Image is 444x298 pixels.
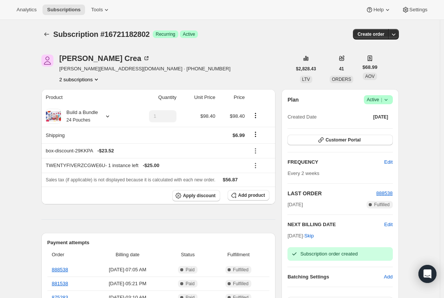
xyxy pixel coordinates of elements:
[339,66,344,72] span: 41
[357,31,384,37] span: Create order
[418,265,436,283] div: Open Intercom Messenger
[287,190,376,197] h2: LAST ORDER
[53,30,150,38] span: Subscription #16721182802
[238,192,265,198] span: Add product
[61,109,98,124] div: Build a Bundle
[233,267,248,273] span: Fulfilled
[353,29,389,40] button: Create order
[228,190,269,201] button: Add product
[233,132,245,138] span: $6.99
[373,7,383,13] span: Help
[302,77,310,82] span: LTV
[91,7,103,13] span: Tools
[376,190,392,197] button: 888538
[373,114,388,120] span: [DATE]
[249,111,262,120] button: Product actions
[41,89,131,106] th: Product
[384,273,392,281] span: Add
[300,251,357,257] span: Subscription order created
[17,7,36,13] span: Analytics
[223,177,238,182] span: $56.87
[230,113,245,119] span: $98.40
[384,221,392,228] button: Edit
[172,190,220,201] button: Apply discount
[287,221,384,228] h2: NEXT BILLING DATE
[179,89,217,106] th: Unit Price
[287,233,314,239] span: [DATE] ·
[201,113,216,119] span: $98.40
[287,135,392,145] button: Customer Portal
[87,5,115,15] button: Tools
[91,251,164,258] span: Billing date
[47,246,90,263] th: Order
[300,230,318,242] button: Skip
[67,117,90,123] small: 24 Pouches
[59,65,231,73] span: [PERSON_NAME][EMAIL_ADDRESS][DOMAIN_NAME] · [PHONE_NUMBER]
[156,31,175,37] span: Recurring
[233,281,248,287] span: Fulfilled
[335,64,348,74] button: 41
[46,177,216,182] span: Sales tax (if applicable) is not displayed because it is calculated with each new order.
[43,5,85,15] button: Subscriptions
[59,55,151,62] div: [PERSON_NAME] Crea
[365,74,374,79] span: AOV
[91,266,164,274] span: [DATE] · 07:05 AM
[47,239,270,246] h2: Payment attempts
[41,127,131,143] th: Shipping
[362,64,377,71] span: $68.99
[376,190,392,196] a: 888538
[249,130,262,138] button: Shipping actions
[287,158,384,166] h2: FREQUENCY
[367,96,390,103] span: Active
[186,281,195,287] span: Paid
[131,89,179,106] th: Quantity
[381,97,382,103] span: |
[397,5,432,15] button: Settings
[47,7,81,13] span: Subscriptions
[287,170,319,176] span: Every 2 weeks
[186,267,195,273] span: Paid
[212,251,265,258] span: Fulfillment
[287,96,299,103] h2: Plan
[183,31,195,37] span: Active
[369,112,393,122] button: [DATE]
[143,162,159,169] span: - $25.00
[292,64,321,74] button: $2,828.43
[91,280,164,287] span: [DATE] · 05:21 PM
[97,147,114,155] span: - $23.52
[361,5,395,15] button: Help
[287,201,303,208] span: [DATE]
[325,137,360,143] span: Customer Portal
[384,158,392,166] span: Edit
[41,29,52,40] button: Subscriptions
[41,55,53,67] span: Amanda Crea
[183,193,216,199] span: Apply discount
[59,76,100,83] button: Product actions
[217,89,247,106] th: Price
[168,251,207,258] span: Status
[296,66,316,72] span: $2,828.43
[52,281,68,286] a: 881538
[332,77,351,82] span: ORDERS
[409,7,427,13] span: Settings
[287,113,316,121] span: Created Date
[46,147,245,155] div: box-discount-29KKPA
[46,162,245,169] div: TWENTYFIVERZCGWE6U - 1 instance left
[12,5,41,15] button: Analytics
[287,273,384,281] h6: Batching Settings
[380,156,397,168] button: Edit
[379,271,397,283] button: Add
[304,232,314,240] span: Skip
[374,202,389,208] span: Fulfilled
[52,267,68,272] a: 888538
